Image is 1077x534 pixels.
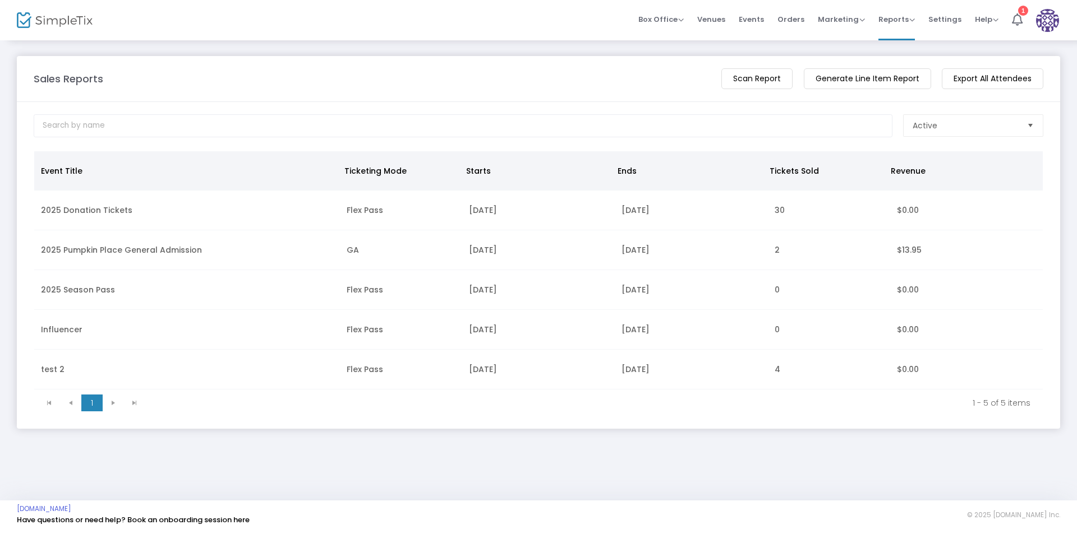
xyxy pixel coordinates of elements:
span: Revenue [891,165,926,177]
span: Reports [878,14,915,25]
td: $13.95 [890,230,1043,270]
td: Flex Pass [340,191,462,230]
m-panel-title: Sales Reports [34,71,103,86]
td: test 2 [34,350,340,389]
td: Flex Pass [340,310,462,350]
td: 2025 Donation Tickets [34,191,340,230]
td: $0.00 [890,310,1043,350]
th: Ticketing Mode [338,151,459,191]
td: [DATE] [462,270,615,310]
td: [DATE] [462,230,615,270]
span: © 2025 [DOMAIN_NAME] Inc. [967,510,1060,519]
td: [DATE] [462,191,615,230]
td: Flex Pass [340,350,462,389]
input: Search by name [34,114,892,137]
td: [DATE] [462,350,615,389]
td: [DATE] [615,191,767,230]
td: [DATE] [615,310,767,350]
th: Starts [459,151,611,191]
td: 4 [768,350,890,389]
span: Settings [928,5,961,34]
td: GA [340,230,462,270]
td: $0.00 [890,350,1043,389]
td: $0.00 [890,191,1043,230]
th: Tickets Sold [763,151,884,191]
td: 0 [768,310,890,350]
td: [DATE] [615,270,767,310]
td: $0.00 [890,270,1043,310]
span: Help [975,14,998,25]
td: Influencer [34,310,340,350]
m-button: Export All Attendees [942,68,1043,89]
span: Box Office [638,14,684,25]
td: [DATE] [615,230,767,270]
th: Event Title [34,151,338,191]
span: Marketing [818,14,865,25]
th: Ends [611,151,763,191]
div: Data table [34,151,1043,389]
td: Flex Pass [340,270,462,310]
m-button: Scan Report [721,68,793,89]
span: Events [739,5,764,34]
a: Have questions or need help? Book an onboarding session here [17,514,250,525]
td: 2025 Pumpkin Place General Admission [34,230,340,270]
span: Orders [777,5,804,34]
td: [DATE] [615,350,767,389]
button: Select [1023,115,1038,136]
span: Active [913,120,937,131]
div: 1 [1018,6,1028,16]
span: Page 1 [81,394,103,411]
kendo-pager-info: 1 - 5 of 5 items [153,397,1030,408]
m-button: Generate Line Item Report [804,68,931,89]
span: Venues [697,5,725,34]
td: 2 [768,230,890,270]
td: [DATE] [462,310,615,350]
td: 0 [768,270,890,310]
td: 2025 Season Pass [34,270,340,310]
a: [DOMAIN_NAME] [17,504,71,513]
td: 30 [768,191,890,230]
